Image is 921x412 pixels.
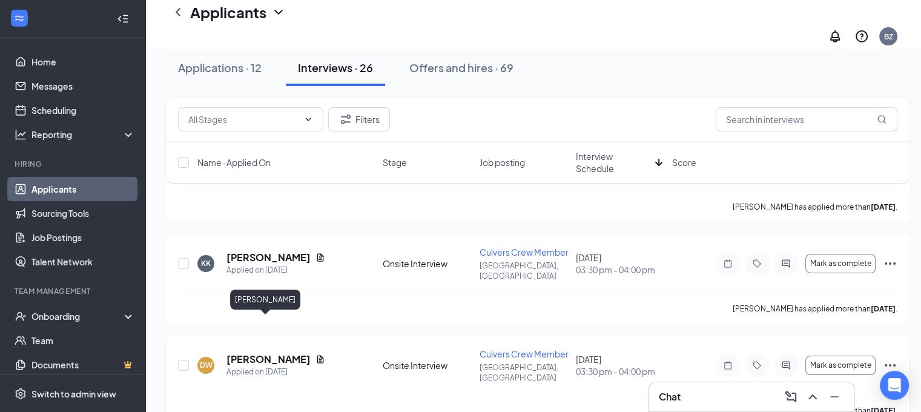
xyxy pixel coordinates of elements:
span: Name · Applied On [197,156,271,168]
svg: ActiveChat [779,259,793,268]
div: Onsite Interview [383,257,472,270]
button: ChevronUp [803,387,822,407]
div: Reporting [31,128,136,141]
span: Interview Schedule [576,150,650,174]
svg: ArrowDown [652,155,666,170]
svg: ChevronDown [303,115,313,124]
span: Job posting [480,156,525,168]
p: [GEOGRAPHIC_DATA], [GEOGRAPHIC_DATA] [480,362,569,383]
svg: Settings [15,388,27,400]
input: All Stages [188,113,299,126]
a: Messages [31,74,135,98]
p: [PERSON_NAME] has applied more than . [733,202,897,212]
div: DW [200,360,213,370]
button: ComposeMessage [781,387,801,407]
p: [PERSON_NAME] has applied more than . [733,304,897,314]
b: [DATE] [871,202,896,211]
a: DocumentsCrown [31,353,135,377]
svg: Filter [338,112,353,127]
span: Culvers Crew Member [480,247,569,257]
span: 03:30 pm - 04:00 pm [576,365,665,377]
svg: Ellipses [883,358,897,373]
svg: QuestionInfo [854,29,869,44]
a: Talent Network [31,250,135,274]
div: KK [201,258,211,268]
a: Team [31,328,135,353]
div: Interviews · 26 [298,60,373,75]
div: Offers and hires · 69 [409,60,513,75]
div: Hiring [15,159,133,169]
div: Applications · 12 [178,60,262,75]
div: Onboarding [31,310,125,322]
svg: Minimize [827,390,842,404]
div: Onsite Interview [383,359,472,371]
span: 03:30 pm - 04:00 pm [576,264,665,276]
b: [DATE] [871,304,896,313]
div: [PERSON_NAME] [230,290,300,310]
a: Sourcing Tools [31,201,135,225]
div: [DATE] [576,251,665,276]
svg: Analysis [15,128,27,141]
svg: MagnifyingGlass [877,115,886,124]
div: BZ [884,32,893,42]
span: Culvers Crew Member [480,348,569,359]
button: Mark as complete [805,356,876,375]
div: Applied on [DATE] [226,264,325,276]
a: Job Postings [31,225,135,250]
a: Home [31,50,135,74]
a: Applicants [31,177,135,201]
svg: Ellipses [883,256,897,271]
h5: [PERSON_NAME] [226,353,311,366]
svg: UserCheck [15,310,27,322]
svg: Notifications [828,29,842,44]
h5: [PERSON_NAME] [226,251,311,264]
p: [GEOGRAPHIC_DATA], [GEOGRAPHIC_DATA] [480,261,569,281]
span: Score [672,156,696,168]
button: Filter Filters [328,107,390,131]
svg: Tag [750,259,764,268]
div: Open Intercom Messenger [880,371,909,400]
svg: ChevronDown [271,5,286,19]
svg: Document [315,354,325,364]
h1: Applicants [190,2,266,22]
div: Switch to admin view [31,388,116,400]
a: Scheduling [31,98,135,122]
svg: ActiveChat [779,360,793,370]
svg: Tag [750,360,764,370]
svg: ChevronLeft [171,5,185,19]
svg: ChevronUp [805,390,820,404]
svg: Note [721,259,735,268]
input: Search in interviews [716,107,897,131]
span: Stage [383,156,407,168]
div: [DATE] [576,353,665,377]
svg: ComposeMessage [784,390,798,404]
svg: WorkstreamLogo [13,12,25,24]
span: Mark as complete [810,259,871,268]
span: Mark as complete [810,361,871,370]
svg: Document [315,253,325,262]
svg: Note [721,360,735,370]
div: Team Management [15,286,133,296]
button: Minimize [825,387,844,407]
div: Applied on [DATE] [226,366,325,378]
button: Mark as complete [805,254,876,273]
h3: Chat [659,390,681,404]
svg: Collapse [117,13,129,25]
